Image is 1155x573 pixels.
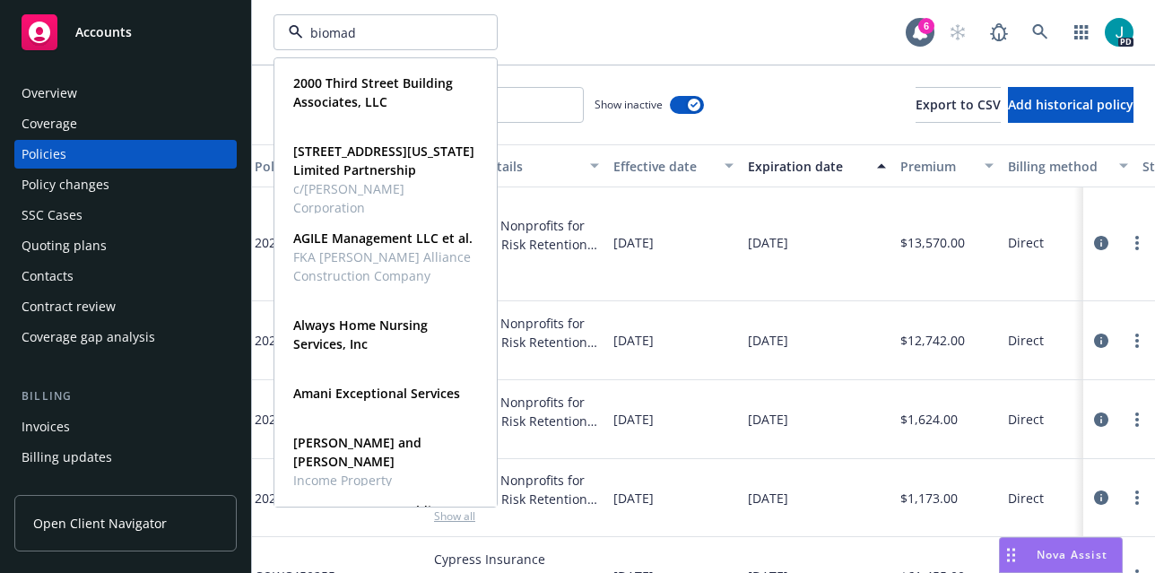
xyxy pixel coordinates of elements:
[1008,489,1044,508] span: Direct
[22,262,74,291] div: Contacts
[1126,330,1148,352] a: more
[14,79,237,108] a: Overview
[14,231,237,260] a: Quoting plans
[1001,144,1135,187] button: Billing method
[14,7,237,57] a: Accounts
[434,430,599,446] span: Show all
[606,144,741,187] button: Effective date
[434,254,599,269] span: Show all
[22,323,155,352] div: Coverage gap analysis
[741,144,893,187] button: Expiration date
[613,157,714,176] div: Effective date
[293,179,474,217] span: c/[PERSON_NAME] Corporation
[1037,547,1107,562] span: Nova Assist
[14,170,237,199] a: Policy changes
[22,140,66,169] div: Policies
[14,201,237,230] a: SSC Cases
[1008,233,1044,252] span: Direct
[1105,18,1133,47] img: photo
[22,170,109,199] div: Policy changes
[22,292,116,321] div: Contract review
[434,157,579,176] div: Market details
[22,412,70,441] div: Invoices
[1126,487,1148,508] a: more
[293,434,421,470] strong: [PERSON_NAME] and [PERSON_NAME]
[14,109,237,138] a: Coverage
[940,14,976,50] a: Start snowing
[613,410,654,429] span: [DATE]
[33,514,167,533] span: Open Client Navigator
[22,109,77,138] div: Coverage
[434,314,599,352] div: Alliance of Nonprofits for Insurance, Risk Retention Group, Inc., Nonprofits Insurance Alliance o...
[595,97,663,112] span: Show inactive
[916,96,1001,113] span: Export to CSV
[613,233,654,252] span: [DATE]
[1000,538,1022,572] div: Drag to move
[1008,96,1133,113] span: Add historical policy
[613,331,654,350] span: [DATE]
[303,23,461,42] input: Filter by keyword
[613,489,654,508] span: [DATE]
[22,443,112,472] div: Billing updates
[900,410,958,429] span: $1,624.00
[1090,409,1112,430] a: circleInformation
[1126,409,1148,430] a: more
[918,18,934,34] div: 6
[255,157,400,176] div: Policy number
[1008,87,1133,123] button: Add historical policy
[1090,330,1112,352] a: circleInformation
[1126,232,1148,254] a: more
[255,233,324,252] span: 2023-09927
[14,412,237,441] a: Invoices
[893,144,1001,187] button: Premium
[14,387,237,405] div: Billing
[293,74,453,110] strong: 2000 Third Street Building Associates, LLC
[748,331,788,350] span: [DATE]
[293,317,428,352] strong: Always Home Nursing Services, Inc
[22,79,77,108] div: Overview
[14,140,237,169] a: Policies
[293,143,474,178] strong: [STREET_ADDRESS][US_STATE] Limited Partnership
[14,292,237,321] a: Contract review
[293,230,473,247] strong: AGILE Management LLC et al.
[900,331,965,350] span: $12,742.00
[293,247,474,285] span: FKA [PERSON_NAME] Alliance Construction Company
[916,87,1001,123] button: Export to CSV
[748,233,788,252] span: [DATE]
[293,385,460,402] strong: Amani Exceptional Services
[1090,232,1112,254] a: circleInformation
[900,157,974,176] div: Premium
[14,443,237,472] a: Billing updates
[22,201,82,230] div: SSC Cases
[22,231,107,260] div: Quoting plans
[999,537,1123,573] button: Nova Assist
[748,157,866,176] div: Expiration date
[1064,14,1099,50] a: Switch app
[1090,487,1112,508] a: circleInformation
[293,502,456,538] strong: [PERSON_NAME] Holdings, LLC
[1022,14,1058,50] a: Search
[14,262,237,291] a: Contacts
[434,352,599,367] span: Show all
[981,14,1017,50] a: Report a Bug
[434,393,599,430] div: Alliance of Nonprofits for Insurance, Risk Retention Group, Inc., Nonprofits Insurance Alliance o...
[900,489,958,508] span: $1,173.00
[434,508,599,524] span: Show all
[14,323,237,352] a: Coverage gap analysis
[1008,410,1044,429] span: Direct
[293,471,474,508] span: Income Property Management
[14,473,237,502] a: Account charges
[748,489,788,508] span: [DATE]
[748,410,788,429] span: [DATE]
[75,25,132,39] span: Accounts
[434,471,599,508] div: Alliance of Nonprofits for Insurance, Risk Retention Group, Inc., Nonprofits Insurance Alliance o...
[427,144,606,187] button: Market details
[1008,157,1108,176] div: Billing method
[22,473,121,502] div: Account charges
[434,216,599,254] div: Alliance of Nonprofits for Insurance, Risk Retention Group, Inc., Nonprofits Insurance Alliance o...
[255,489,360,508] span: 2023-09927-PROP
[1008,331,1044,350] span: Direct
[900,233,965,252] span: $13,570.00
[255,410,357,429] span: 2023-09927-UMB
[255,331,378,350] span: 2023-09927-DO-NPO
